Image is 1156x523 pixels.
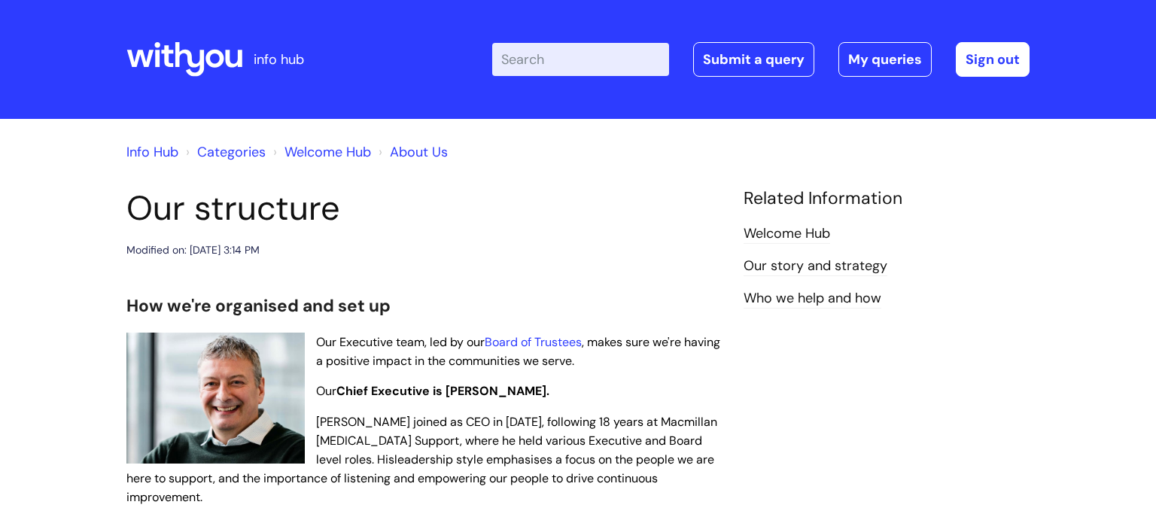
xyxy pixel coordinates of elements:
[284,143,371,161] a: Welcome Hub
[126,333,305,464] img: WithYou Chief Executive Simon Phillips pictured looking at the camera and smiling
[744,188,1030,209] h4: Related Information
[126,295,391,317] span: How we're organised and set up
[744,224,830,244] a: Welcome Hub
[693,42,814,77] a: Submit a query
[838,42,932,77] a: My queries
[126,143,178,161] a: Info Hub
[744,257,887,276] a: Our story and strategy
[492,42,1030,77] div: | -
[492,43,669,76] input: Search
[254,47,304,71] p: info hub
[336,383,549,399] strong: Chief Executive is [PERSON_NAME].
[182,140,266,164] li: Solution home
[126,241,260,260] div: Modified on: [DATE] 3:14 PM
[744,289,881,309] a: Who we help and how
[316,383,549,399] span: Our
[126,188,721,229] h1: Our structure
[956,42,1030,77] a: Sign out
[126,452,714,505] span: leadership style emphasises a focus on the people we are here to support, and the importance of l...
[316,414,717,467] span: [PERSON_NAME] joined as CEO in [DATE], following 18 years at Macmillan [MEDICAL_DATA] Support, wh...
[316,334,720,369] span: Our Executive team, led by our , makes sure we're having a positive impact in the communities we ...
[375,140,448,164] li: About Us
[390,143,448,161] a: About Us
[485,334,582,350] a: Board of Trustees
[197,143,266,161] a: Categories
[269,140,371,164] li: Welcome Hub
